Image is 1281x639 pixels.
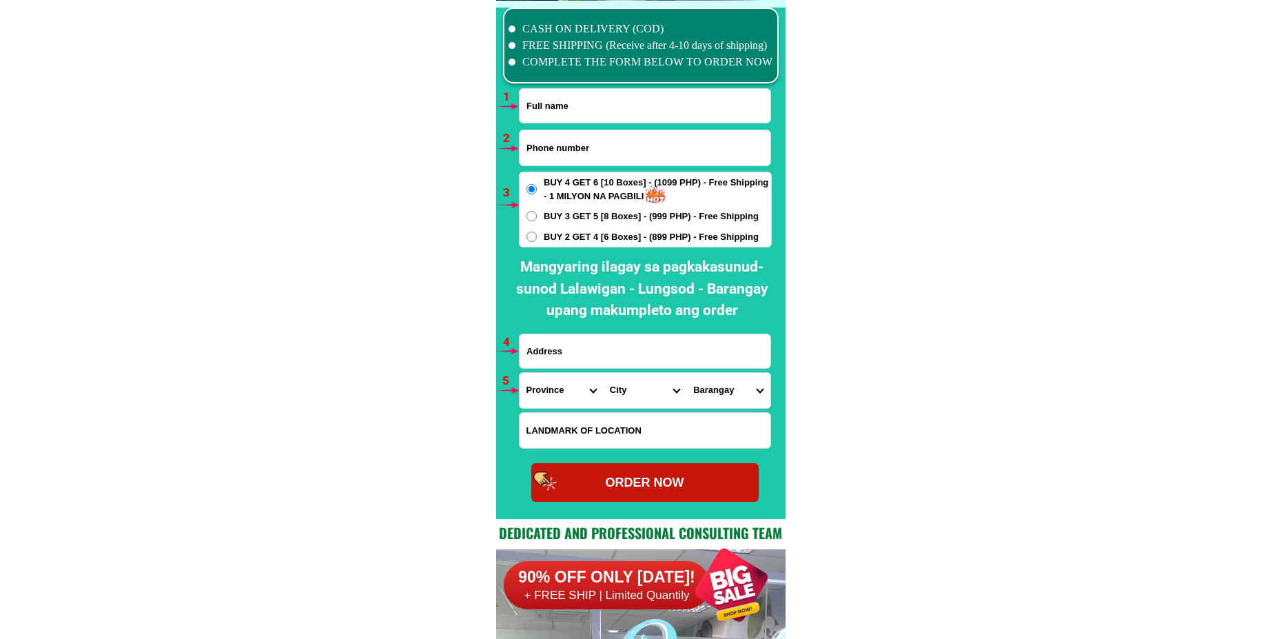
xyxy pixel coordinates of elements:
input: BUY 4 GET 6 [10 Boxes] - (1099 PHP) - Free Shipping - 1 MILYON NA PAGBILI [526,184,537,194]
h2: Mangyaring ilagay sa pagkakasunud-sunod Lalawigan - Lungsod - Barangay upang makumpleto ang order [506,256,778,322]
span: BUY 3 GET 5 [8 Boxes] - (999 PHP) - Free Shipping [544,210,759,223]
li: CASH ON DELIVERY (COD) [509,21,773,37]
h6: 4 [503,334,519,352]
li: FREE SHIPPING (Receive after 4-10 days of shipping) [509,37,773,54]
input: BUY 2 GET 4 [6 Boxes] - (899 PHP) - Free Shipping [526,232,537,242]
select: Select province [520,373,603,408]
input: Input full_name [520,89,770,123]
h2: Dedicated and professional consulting team [496,523,786,543]
div: ORDER NOW [531,474,759,492]
span: BUY 2 GET 4 [6 Boxes] - (899 PHP) - Free Shipping [544,230,759,244]
h6: 1 [503,88,519,106]
input: Input address [520,334,770,368]
h6: 90% OFF ONLY [DATE]! [504,567,710,588]
h6: + FREE SHIP | Limited Quantily [504,588,710,603]
input: Input LANDMARKOFLOCATION [520,413,770,448]
li: COMPLETE THE FORM BELOW TO ORDER NOW [509,54,773,70]
select: Select commune [686,373,770,408]
h6: 2 [503,130,519,148]
span: BUY 4 GET 6 [10 Boxes] - (1099 PHP) - Free Shipping - 1 MILYON NA PAGBILI [544,176,771,203]
h6: 5 [502,372,518,390]
h6: 3 [503,184,519,202]
input: BUY 3 GET 5 [8 Boxes] - (999 PHP) - Free Shipping [526,211,537,221]
select: Select district [603,373,686,408]
input: Input phone_number [520,130,770,165]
